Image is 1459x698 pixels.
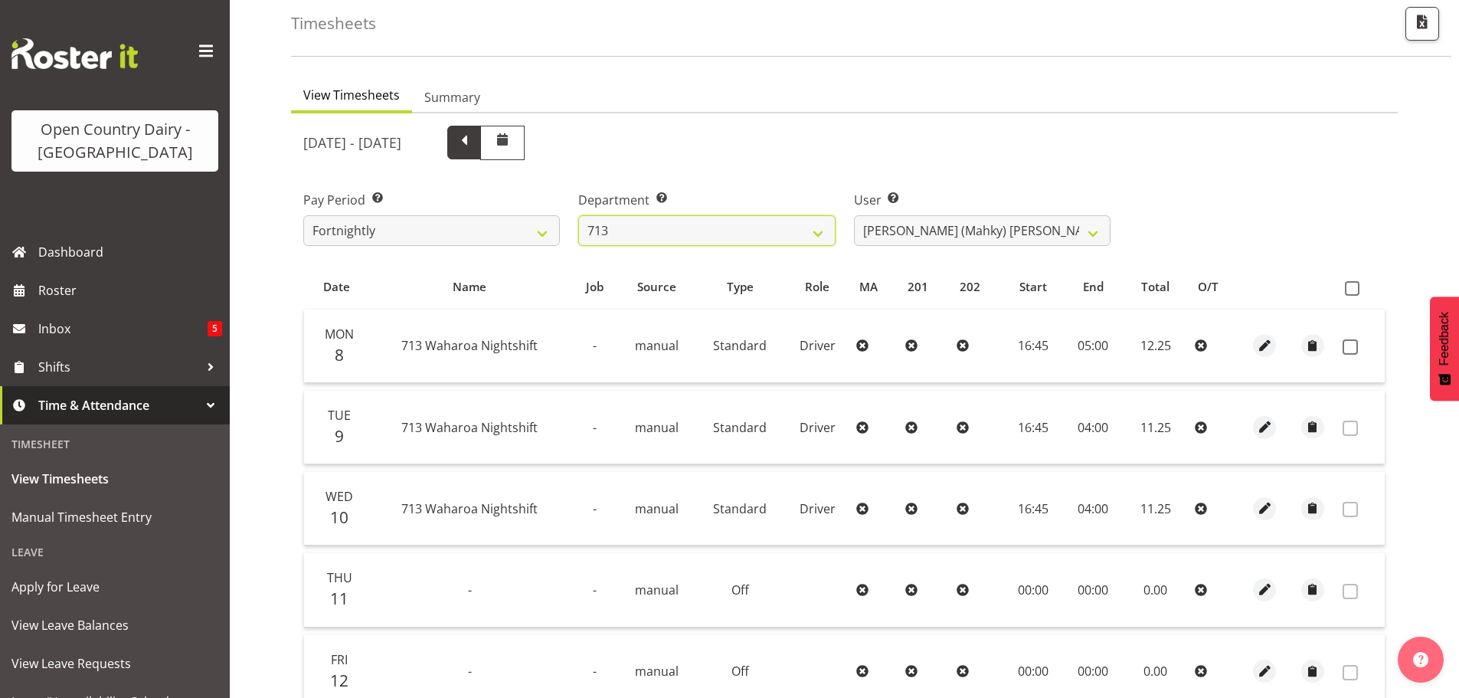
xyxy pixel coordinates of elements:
span: View Leave Requests [11,652,218,675]
label: Pay Period [303,191,560,209]
h4: Timesheets [291,15,376,32]
div: End [1072,278,1113,296]
span: Dashboard [38,241,222,264]
span: View Timesheets [11,467,218,490]
td: 16:45 [1003,472,1064,546]
span: Inbox [38,317,208,340]
td: Standard [695,310,785,383]
label: User [854,191,1111,209]
img: help-xxl-2.png [1413,652,1428,667]
span: Fri [331,651,348,668]
span: - [593,582,597,598]
span: Driver [800,419,836,436]
span: 11 [330,588,348,609]
span: Apply for Leave [11,575,218,598]
span: - [593,337,597,354]
span: manual [635,663,679,680]
span: Wed [325,488,353,505]
span: Summary [424,88,480,107]
td: 11.25 [1122,391,1189,464]
span: - [593,663,597,680]
td: 12.25 [1122,310,1189,383]
span: 8 [335,344,344,365]
span: manual [635,419,679,436]
span: Roster [38,279,222,302]
span: 12 [330,670,348,691]
span: - [468,663,472,680]
div: MA [859,278,891,296]
span: Driver [800,500,836,517]
td: 16:45 [1003,310,1064,383]
span: Shifts [38,356,199,378]
span: manual [635,337,679,354]
span: Driver [800,337,836,354]
a: View Leave Balances [4,606,226,644]
td: 00:00 [1064,553,1122,627]
div: O/T [1198,278,1232,296]
td: Standard [695,391,785,464]
td: Standard [695,472,785,546]
div: Role [793,278,842,296]
div: Date [312,278,360,296]
button: Export CSV [1405,7,1439,41]
td: 04:00 [1064,472,1122,546]
span: Manual Timesheet Entry [11,506,218,529]
span: manual [635,582,679,598]
span: Thu [327,569,352,586]
td: 00:00 [1003,553,1064,627]
div: 201 [908,278,942,296]
span: Feedback [1438,312,1451,365]
span: - [593,419,597,436]
h5: [DATE] - [DATE] [303,134,401,151]
div: Open Country Dairy - [GEOGRAPHIC_DATA] [27,118,203,164]
div: Timesheet [4,428,226,460]
span: 713 Waharoa Nightshift [401,500,538,517]
div: Leave [4,536,226,568]
div: Type [704,278,776,296]
div: Source [627,278,687,296]
a: View Timesheets [4,460,226,498]
a: Manual Timesheet Entry [4,498,226,536]
span: Time & Attendance [38,394,199,417]
a: Apply for Leave [4,568,226,606]
div: Name [378,278,562,296]
span: View Timesheets [303,86,400,104]
label: Department [578,191,835,209]
td: Off [695,553,785,627]
span: 5 [208,321,222,336]
span: 713 Waharoa Nightshift [401,337,538,354]
td: 0.00 [1122,553,1189,627]
span: Mon [325,326,354,342]
span: 713 Waharoa Nightshift [401,419,538,436]
div: 202 [960,278,994,296]
span: 9 [335,425,344,447]
img: Rosterit website logo [11,38,138,69]
td: 04:00 [1064,391,1122,464]
div: Total [1131,278,1180,296]
span: manual [635,500,679,517]
td: 16:45 [1003,391,1064,464]
span: - [468,582,472,598]
a: View Leave Requests [4,644,226,683]
td: 11.25 [1122,472,1189,546]
span: View Leave Balances [11,614,218,637]
td: 05:00 [1064,310,1122,383]
button: Feedback - Show survey [1430,297,1459,401]
span: Tue [328,407,351,424]
span: 10 [330,506,348,528]
div: Start [1011,278,1055,296]
div: Job [579,278,609,296]
span: - [593,500,597,517]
